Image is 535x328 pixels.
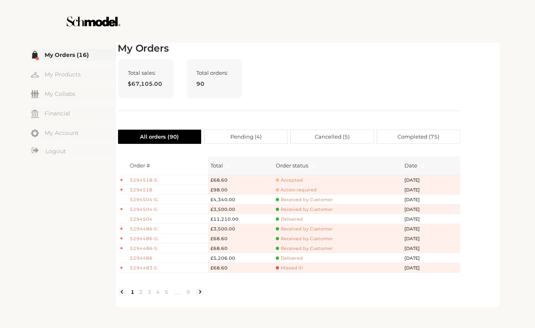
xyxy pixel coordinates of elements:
[31,107,116,119] a: Financial
[31,68,116,80] a: My Products
[404,216,429,223] span: [DATE]
[197,79,232,88] span: 90
[404,187,429,193] span: [DATE]
[184,288,193,295] a: 9
[128,79,163,88] span: $67,105.00
[196,288,203,295] li: Next Page
[421,162,425,167] span: caret-up
[276,245,333,252] span: Received by Customer
[171,285,184,298] li: Next 5 Pages
[276,255,303,261] span: Delivered
[130,216,159,223] span: 5294504
[312,165,316,169] span: caret-down
[31,49,116,158] div: Menu
[31,129,39,137] img: my-account.svg
[276,177,303,183] span: Accepted
[31,127,116,139] a: My Account
[208,214,273,224] td: £11,210.00
[130,245,159,252] span: 5294486-S1
[421,165,425,169] span: caret-down
[208,234,273,243] td: £68.60
[276,236,333,242] span: Received by Customer
[276,216,303,222] span: Delivered
[197,70,232,76] span: Total orders:
[128,156,208,175] th: Order #
[226,162,231,167] span: caret-up
[208,224,273,234] td: £3,500.00
[315,130,350,143] span: Cancelled ( 5 )
[31,51,39,59] img: my-order.svg
[276,226,333,232] span: Received by Customer
[404,245,429,252] span: [DATE]
[404,206,429,213] span: [DATE]
[31,88,116,100] a: My Collabs
[276,187,317,193] span: Action required
[31,71,39,79] img: my-hanger.svg
[130,177,159,184] span: 5294518-S1
[130,255,159,262] span: 5294486
[137,288,146,295] a: 2
[226,165,231,169] span: caret-down
[163,288,171,295] a: 5
[130,235,159,242] span: 5294486-S2
[276,206,333,213] span: Received by Customer
[276,161,308,169] div: Order status
[129,288,137,295] a: 1
[154,288,163,295] a: 4
[31,49,116,61] a: My Orders (16)
[404,235,429,242] span: [DATE]
[208,185,273,195] td: £98.00
[276,265,303,271] span: Missed it!
[276,197,333,203] span: Received by Customer
[404,196,429,203] span: [DATE]
[208,263,273,273] td: £68.60
[208,204,273,214] td: £3,500.00
[404,226,429,232] span: [DATE]
[404,265,429,272] span: [DATE]
[118,43,460,54] h2: My Orders
[130,265,159,272] span: 5294483-S1
[130,196,159,203] span: 5294504-S2
[404,177,429,184] span: [DATE]
[130,187,159,193] span: 5294518
[211,161,223,169] span: Total
[404,161,417,169] span: Date
[130,206,159,213] span: 5294504-S1
[31,110,39,118] img: my-financial.svg
[397,130,439,143] span: Completed ( 75 )
[208,175,273,185] td: £68.60
[130,226,159,232] span: 5294486-S3
[404,255,429,262] span: [DATE]
[128,70,163,76] span: Total sales:
[208,243,273,253] td: £68.60
[140,130,179,143] span: All orders ( 90 )
[31,146,116,156] a: Logout
[171,287,184,297] span: •••
[31,90,39,98] img: my-friends.svg
[208,253,273,263] td: £5,206.00
[118,288,125,295] li: Previous Page
[146,288,154,295] a: 3
[312,162,316,167] span: caret-up
[230,130,262,143] span: Pending ( 4 )
[208,195,273,204] td: £4,340.00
